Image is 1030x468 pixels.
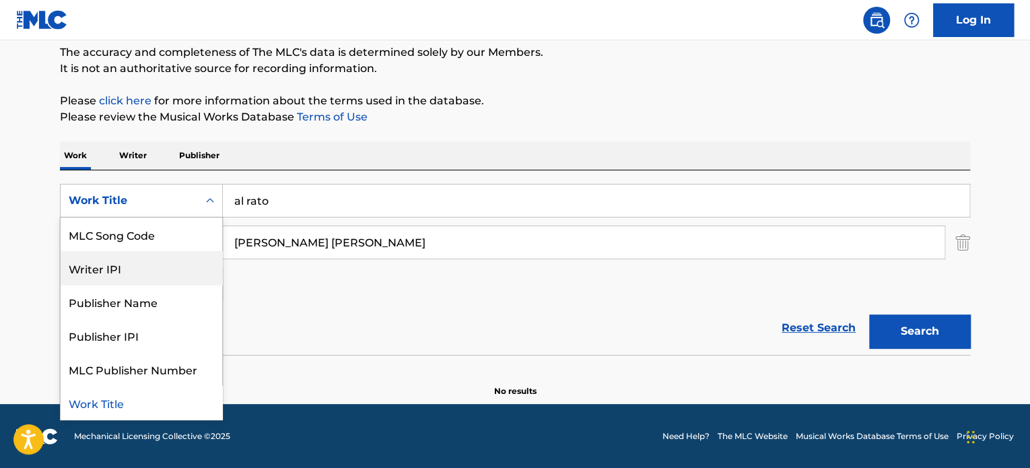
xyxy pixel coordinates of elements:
[863,7,890,34] a: Public Search
[294,110,368,123] a: Terms of Use
[115,141,151,170] p: Writer
[16,10,68,30] img: MLC Logo
[74,430,230,442] span: Mechanical Licensing Collective © 2025
[60,61,970,77] p: It is not an authoritative source for recording information.
[61,319,222,352] div: Publisher IPI
[61,285,222,319] div: Publisher Name
[963,403,1030,468] iframe: Chat Widget
[967,417,975,457] div: Drag
[16,428,58,444] img: logo
[662,430,710,442] a: Need Help?
[61,251,222,285] div: Writer IPI
[60,184,970,355] form: Search Form
[99,94,151,107] a: click here
[775,313,862,343] a: Reset Search
[933,3,1014,37] a: Log In
[60,44,970,61] p: The accuracy and completeness of The MLC's data is determined solely by our Members.
[61,386,222,420] div: Work Title
[796,430,949,442] a: Musical Works Database Terms of Use
[869,314,970,348] button: Search
[957,430,1014,442] a: Privacy Policy
[61,218,222,251] div: MLC Song Code
[175,141,224,170] p: Publisher
[718,430,788,442] a: The MLC Website
[60,93,970,109] p: Please for more information about the terms used in the database.
[69,193,190,209] div: Work Title
[60,109,970,125] p: Please review the Musical Works Database
[898,7,925,34] div: Help
[868,12,885,28] img: search
[955,226,970,259] img: Delete Criterion
[494,369,537,397] p: No results
[903,12,920,28] img: help
[61,352,222,386] div: MLC Publisher Number
[60,141,91,170] p: Work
